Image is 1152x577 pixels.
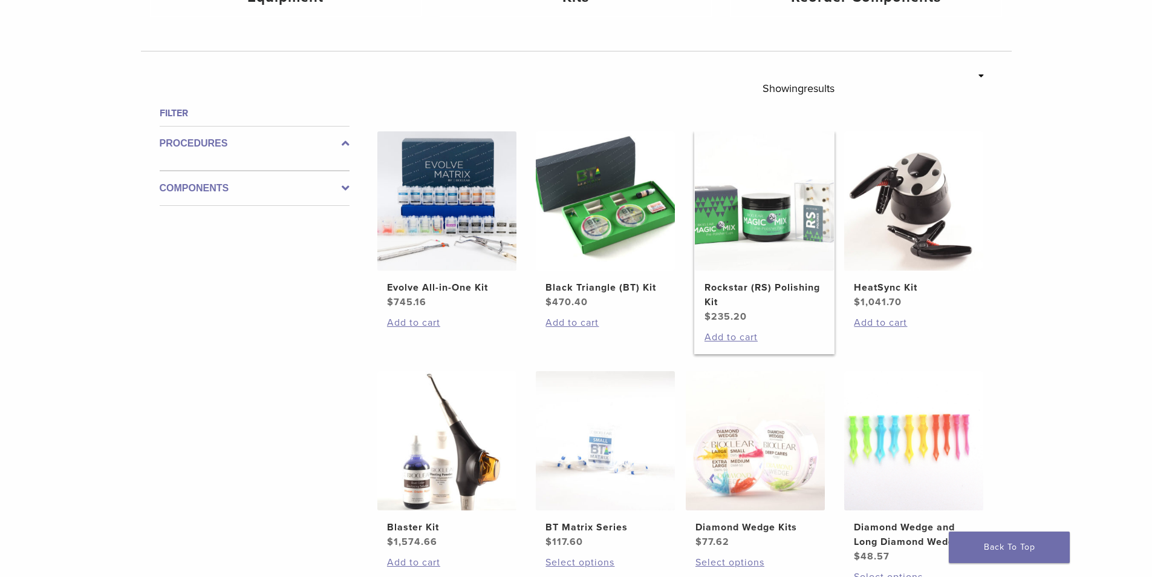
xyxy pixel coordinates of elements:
[545,555,665,570] a: Select options for “BT Matrix Series”
[377,131,516,271] img: Evolve All-in-One Kit
[705,311,747,323] bdi: 235.20
[844,131,983,271] img: HeatSync Kit
[387,296,426,308] bdi: 745.16
[377,131,518,309] a: Evolve All-in-One KitEvolve All-in-One Kit $745.16
[844,131,984,309] a: HeatSync KitHeatSync Kit $1,041.70
[705,280,824,309] h2: Rockstar (RS) Polishing Kit
[377,371,518,549] a: Blaster KitBlaster Kit $1,574.66
[545,520,665,535] h2: BT Matrix Series
[705,330,824,345] a: Add to cart: “Rockstar (RS) Polishing Kit”
[545,536,552,548] span: $
[387,555,507,570] a: Add to cart: “Blaster Kit”
[387,536,394,548] span: $
[854,520,974,549] h2: Diamond Wedge and Long Diamond Wedge
[387,296,394,308] span: $
[854,550,890,562] bdi: 48.57
[854,296,902,308] bdi: 1,041.70
[545,536,583,548] bdi: 117.60
[854,315,974,330] a: Add to cart: “HeatSync Kit”
[545,296,552,308] span: $
[686,371,825,510] img: Diamond Wedge Kits
[545,296,588,308] bdi: 470.40
[844,371,984,564] a: Diamond Wedge and Long Diamond WedgeDiamond Wedge and Long Diamond Wedge $48.57
[387,520,507,535] h2: Blaster Kit
[705,311,711,323] span: $
[695,536,702,548] span: $
[854,280,974,295] h2: HeatSync Kit
[536,371,675,510] img: BT Matrix Series
[545,280,665,295] h2: Black Triangle (BT) Kit
[763,76,835,101] p: Showing results
[377,371,516,510] img: Blaster Kit
[387,536,437,548] bdi: 1,574.66
[695,536,729,548] bdi: 77.62
[695,520,815,535] h2: Diamond Wedge Kits
[695,131,834,271] img: Rockstar (RS) Polishing Kit
[536,131,675,271] img: Black Triangle (BT) Kit
[535,371,676,549] a: BT Matrix SeriesBT Matrix Series $117.60
[854,550,861,562] span: $
[695,555,815,570] a: Select options for “Diamond Wedge Kits”
[387,315,507,330] a: Add to cart: “Evolve All-in-One Kit”
[160,106,350,120] h4: Filter
[160,136,350,151] label: Procedures
[535,131,676,309] a: Black Triangle (BT) KitBlack Triangle (BT) Kit $470.40
[685,371,826,549] a: Diamond Wedge KitsDiamond Wedge Kits $77.62
[545,315,665,330] a: Add to cart: “Black Triangle (BT) Kit”
[694,131,835,324] a: Rockstar (RS) Polishing KitRockstar (RS) Polishing Kit $235.20
[387,280,507,295] h2: Evolve All-in-One Kit
[854,296,861,308] span: $
[160,181,350,196] label: Components
[949,532,1070,563] a: Back To Top
[844,371,983,510] img: Diamond Wedge and Long Diamond Wedge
